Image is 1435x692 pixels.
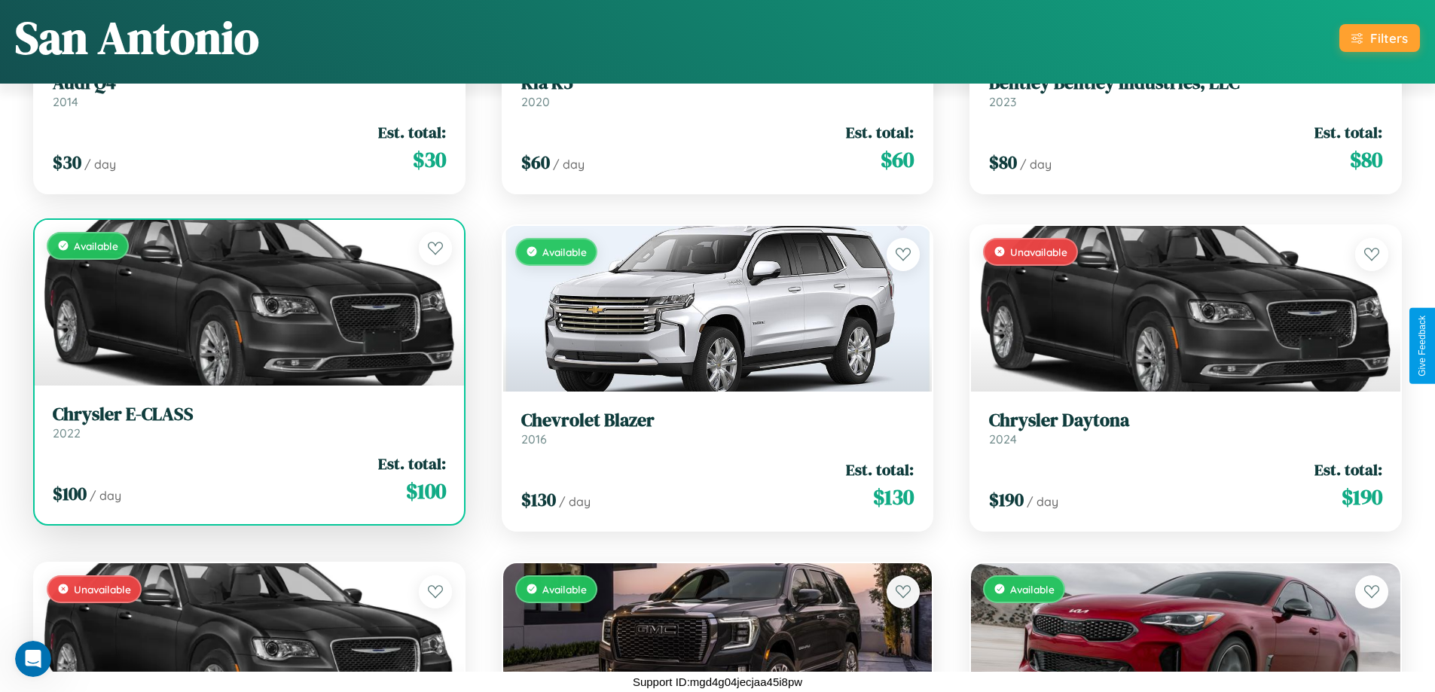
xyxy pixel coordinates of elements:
[406,476,446,506] span: $ 100
[989,410,1382,447] a: Chrysler Daytona2024
[846,459,914,480] span: Est. total:
[989,487,1024,512] span: $ 190
[1314,459,1382,480] span: Est. total:
[1027,494,1058,509] span: / day
[90,488,121,503] span: / day
[989,150,1017,175] span: $ 80
[1314,121,1382,143] span: Est. total:
[1350,145,1382,175] span: $ 80
[521,150,550,175] span: $ 60
[989,431,1017,447] span: 2024
[873,482,914,512] span: $ 130
[53,404,446,441] a: Chrysler E-CLASS2022
[413,145,446,175] span: $ 30
[84,157,116,172] span: / day
[53,94,78,109] span: 2014
[521,410,914,431] h3: Chevrolet Blazer
[53,481,87,506] span: $ 100
[53,72,446,94] h3: Audi Q4
[1370,30,1408,46] div: Filters
[74,239,118,252] span: Available
[553,157,585,172] span: / day
[1417,316,1427,376] div: Give Feedback
[53,150,81,175] span: $ 30
[53,425,81,441] span: 2022
[1339,24,1420,52] button: Filters
[989,72,1382,109] a: Bentley Bentley Industries, LLC2023
[559,494,591,509] span: / day
[521,72,914,109] a: Kia K52020
[989,410,1382,431] h3: Chrysler Daytona
[521,487,556,512] span: $ 130
[1342,482,1382,512] span: $ 190
[1020,157,1052,172] span: / day
[74,583,131,596] span: Unavailable
[881,145,914,175] span: $ 60
[989,94,1016,109] span: 2023
[989,72,1382,94] h3: Bentley Bentley Industries, LLC
[846,121,914,143] span: Est. total:
[15,641,51,677] iframe: Intercom live chat
[542,583,587,596] span: Available
[378,453,446,474] span: Est. total:
[53,72,446,109] a: Audi Q42014
[633,672,802,692] p: Support ID: mgd4g04jecjaa45i8pw
[542,245,587,258] span: Available
[521,72,914,94] h3: Kia K5
[378,121,446,143] span: Est. total:
[521,410,914,447] a: Chevrolet Blazer2016
[521,94,550,109] span: 2020
[15,7,259,69] h1: San Antonio
[1010,583,1055,596] span: Available
[1010,245,1067,258] span: Unavailable
[521,431,547,447] span: 2016
[53,404,446,425] h3: Chrysler E-CLASS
